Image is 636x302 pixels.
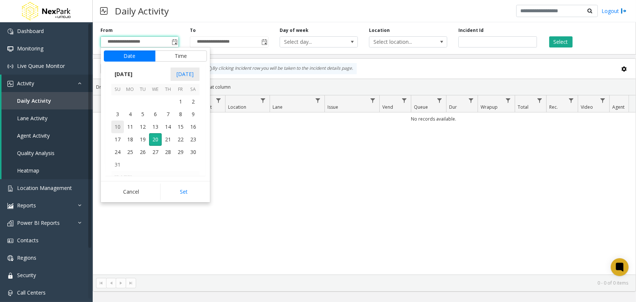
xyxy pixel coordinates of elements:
span: Lane [273,104,283,110]
td: Saturday, August 23, 2025 [187,133,200,146]
button: Select [549,36,573,47]
label: To [190,27,196,34]
a: Rec. Filter Menu [566,95,576,105]
span: 19 [136,133,149,146]
td: Saturday, August 9, 2025 [187,108,200,121]
th: Fr [174,84,187,95]
th: [DATE] [111,171,200,184]
td: Friday, August 22, 2025 [174,133,187,146]
span: 16 [187,121,200,133]
span: Video [581,104,593,110]
span: Wrapup [481,104,498,110]
span: 24 [111,146,124,158]
span: [DATE] [111,69,136,80]
span: Queue [414,104,428,110]
span: Select day... [280,37,342,47]
img: 'icon' [7,290,13,296]
label: From [100,27,113,34]
span: Reports [17,202,36,209]
kendo-pager-info: 0 - 0 of 0 items [141,280,628,286]
span: Location Management [17,184,72,191]
span: 4 [124,108,136,121]
span: 9 [187,108,200,121]
a: Video Filter Menu [598,95,608,105]
td: Thursday, August 14, 2025 [162,121,174,133]
span: Regions [17,254,36,261]
th: Tu [136,84,149,95]
span: Lane Activity [17,115,47,122]
span: Live Queue Monitor [17,62,65,69]
img: 'icon' [7,81,13,87]
img: 'icon' [7,186,13,191]
th: Th [162,84,174,95]
img: pageIcon [100,2,108,20]
td: Monday, August 4, 2025 [124,108,136,121]
span: Issue [327,104,338,110]
span: 7 [162,108,174,121]
span: 26 [136,146,149,158]
label: Location [369,27,390,34]
td: Wednesday, August 20, 2025 [149,133,162,146]
span: Daily Activity [17,97,51,104]
span: 10 [111,121,124,133]
span: Vend [382,104,393,110]
td: Friday, August 29, 2025 [174,146,187,158]
th: Sa [187,84,200,95]
span: Power BI Reports [17,219,60,226]
td: Monday, August 18, 2025 [124,133,136,146]
td: Saturday, August 16, 2025 [187,121,200,133]
span: Dashboard [17,27,44,35]
span: Heatmap [17,167,39,174]
span: 28 [162,146,174,158]
td: Friday, August 15, 2025 [174,121,187,133]
td: Tuesday, August 12, 2025 [136,121,149,133]
a: Total Filter Menu [535,95,545,105]
span: Quality Analysis [17,150,55,157]
div: Drag a column header and drop it here to group by that column [93,81,636,93]
td: Tuesday, August 19, 2025 [136,133,149,146]
th: Mo [124,84,136,95]
button: Cancel [104,184,158,200]
td: Monday, August 25, 2025 [124,146,136,158]
span: 1 [174,95,187,108]
img: 'icon' [7,29,13,35]
a: Agent Activity [1,127,93,144]
img: 'icon' [7,46,13,52]
img: 'icon' [7,63,13,69]
span: Location [228,104,246,110]
span: 21 [162,133,174,146]
td: Thursday, August 21, 2025 [162,133,174,146]
th: We [149,84,162,95]
img: logout [621,7,627,15]
span: Agent [612,104,625,110]
span: Monitoring [17,45,43,52]
span: Activity [17,80,34,87]
td: Thursday, August 7, 2025 [162,108,174,121]
a: Lane Filter Menu [313,95,323,105]
td: Thursday, August 28, 2025 [162,146,174,158]
a: Queue Filter Menu [435,95,445,105]
span: 2 [187,95,200,108]
a: Quality Analysis [1,144,93,162]
span: 29 [174,146,187,158]
td: Sunday, August 31, 2025 [111,158,124,171]
span: 20 [149,133,162,146]
th: Su [111,84,124,95]
td: Monday, August 11, 2025 [124,121,136,133]
td: Saturday, August 2, 2025 [187,95,200,108]
span: 27 [149,146,162,158]
td: Sunday, August 24, 2025 [111,146,124,158]
span: 13 [149,121,162,133]
span: Security [17,272,36,279]
h3: Daily Activity [111,2,172,20]
a: Issue Filter Menu [368,95,378,105]
span: 25 [124,146,136,158]
a: Location Filter Menu [258,95,268,105]
td: Tuesday, August 5, 2025 [136,108,149,121]
img: 'icon' [7,220,13,226]
div: Data table [93,95,636,275]
span: 14 [162,121,174,133]
div: By clicking Incident row you will be taken to the incident details page. [202,63,357,74]
img: 'icon' [7,273,13,279]
img: 'icon' [7,238,13,244]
